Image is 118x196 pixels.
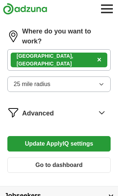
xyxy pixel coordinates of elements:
span: × [97,56,101,64]
span: Advanced [22,108,54,118]
img: Adzuna logo [3,3,47,15]
button: Update ApplyIQ settings [7,136,111,152]
button: Go to dashboard [7,157,111,173]
button: 25 mile radius [7,76,111,92]
img: location.png [7,31,19,42]
span: 25 mile radius [14,80,51,89]
img: filter [7,107,19,118]
button: × [97,54,101,65]
button: Toggle main navigation menu [99,1,115,17]
label: Where do you want to work? [22,26,111,46]
div: [GEOGRAPHIC_DATA], [GEOGRAPHIC_DATA] [17,52,94,68]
